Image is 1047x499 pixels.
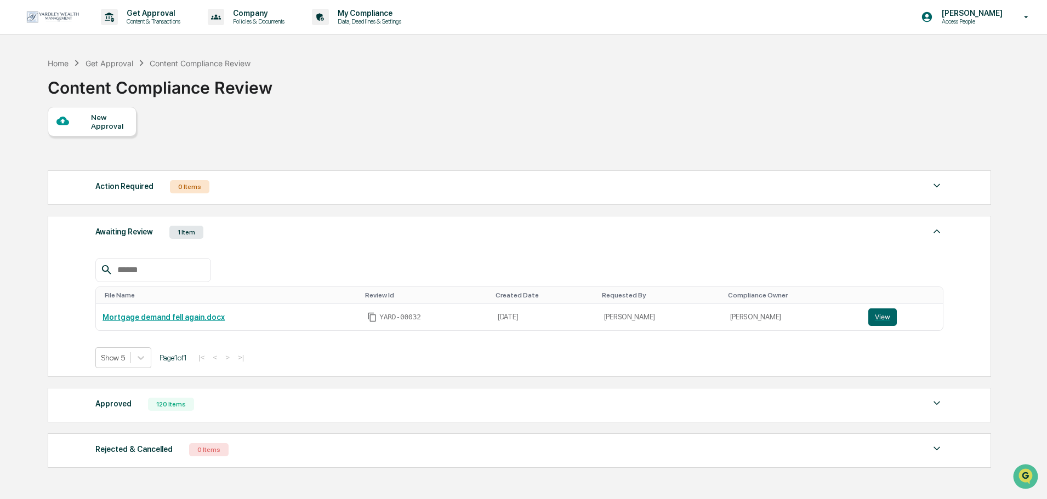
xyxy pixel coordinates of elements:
[7,134,75,153] a: 🖐️Preclearance
[150,59,251,68] div: Content Compliance Review
[95,179,153,193] div: Action Required
[222,353,233,362] button: >
[224,9,290,18] p: Company
[598,304,724,330] td: [PERSON_NAME]
[118,18,186,25] p: Content & Transactions
[103,313,225,322] a: Mortgage demand fell again.docx
[11,84,31,104] img: 1746055101610-c473b297-6a78-478c-a979-82029cc54cd1
[189,443,229,456] div: 0 Items
[37,95,139,104] div: We're available if you need us!
[379,313,421,322] span: YARD-00032
[90,138,136,149] span: Attestations
[75,134,140,153] a: 🗄️Attestations
[602,291,719,299] div: Toggle SortBy
[160,353,187,362] span: Page 1 of 1
[186,87,200,100] button: Start new chat
[224,18,290,25] p: Policies & Documents
[169,226,203,239] div: 1 Item
[195,353,208,362] button: |<
[933,9,1008,18] p: [PERSON_NAME]
[496,291,593,299] div: Toggle SortBy
[491,304,598,330] td: [DATE]
[870,291,939,299] div: Toggle SortBy
[170,180,209,193] div: 0 Items
[728,291,857,299] div: Toggle SortBy
[11,139,20,148] div: 🖐️
[1012,463,1042,492] iframe: Open customer support
[95,397,132,411] div: Approved
[365,291,487,299] div: Toggle SortBy
[11,160,20,169] div: 🔎
[109,186,133,194] span: Pylon
[868,308,897,326] button: View
[26,11,79,23] img: logo
[933,18,1008,25] p: Access People
[367,312,377,322] span: Copy Id
[91,113,128,130] div: New Approval
[77,185,133,194] a: Powered byPylon
[930,442,943,455] img: caret
[868,308,937,326] a: View
[11,23,200,41] p: How can we help?
[22,159,69,170] span: Data Lookup
[930,179,943,192] img: caret
[95,442,173,456] div: Rejected & Cancelled
[37,84,180,95] div: Start new chat
[148,398,194,411] div: 120 Items
[7,154,73,174] a: 🔎Data Lookup
[329,18,407,25] p: Data, Deadlines & Settings
[79,139,88,148] div: 🗄️
[209,353,220,362] button: <
[48,59,69,68] div: Home
[329,9,407,18] p: My Compliance
[118,9,186,18] p: Get Approval
[86,59,133,68] div: Get Approval
[724,304,862,330] td: [PERSON_NAME]
[930,225,943,238] img: caret
[105,291,356,299] div: Toggle SortBy
[95,225,153,239] div: Awaiting Review
[48,69,272,97] div: Content Compliance Review
[235,353,247,362] button: >|
[22,138,71,149] span: Preclearance
[930,397,943,410] img: caret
